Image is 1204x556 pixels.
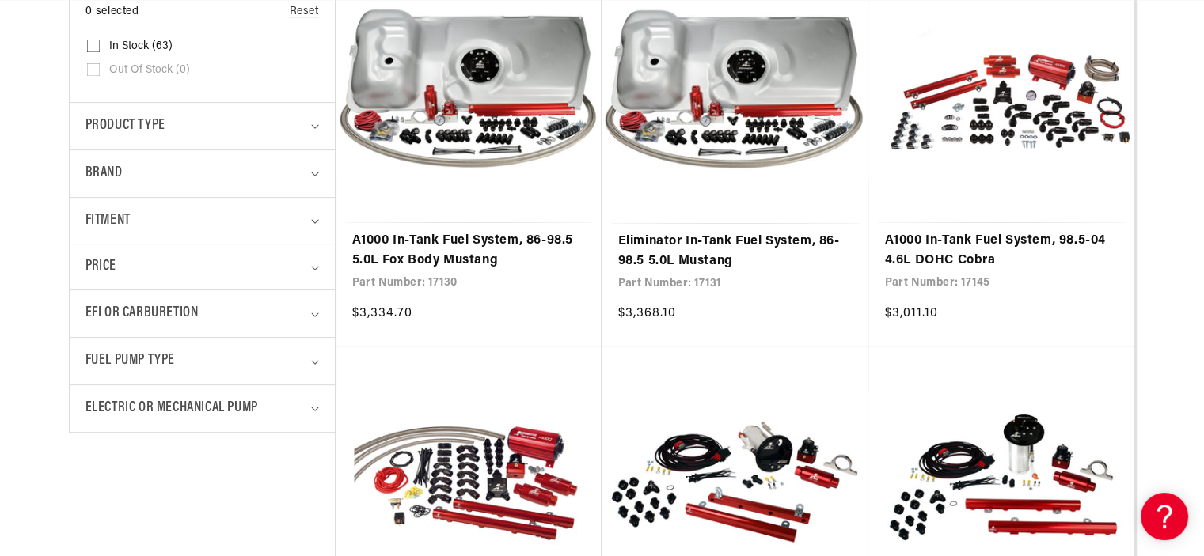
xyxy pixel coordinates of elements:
[884,231,1119,271] a: A1000 In-Tank Fuel System, 98.5-04 4.6L DOHC Cobra
[617,232,853,272] a: Eliminator In-Tank Fuel System, 86-98.5 5.0L Mustang
[109,63,190,78] span: Out of stock (0)
[85,198,319,244] summary: Fitment (0 selected)
[85,397,258,420] span: Electric or Mechanical Pump
[85,3,139,21] span: 0 selected
[352,231,587,271] a: A1000 In-Tank Fuel System, 86-98.5 5.0L Fox Body Mustang
[85,302,199,325] span: EFI or Carburetion
[85,103,319,149] summary: Product type (0 selected)
[85,290,319,337] summary: EFI or Carburetion (0 selected)
[85,350,175,373] span: Fuel Pump Type
[85,338,319,384] summary: Fuel Pump Type (0 selected)
[85,115,165,138] span: Product type
[290,3,319,21] a: Reset
[109,40,173,54] span: In stock (63)
[85,162,123,185] span: Brand
[85,210,131,233] span: Fitment
[85,150,319,197] summary: Brand (0 selected)
[85,244,319,289] summary: Price
[85,385,319,432] summary: Electric or Mechanical Pump (0 selected)
[85,256,116,278] span: Price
